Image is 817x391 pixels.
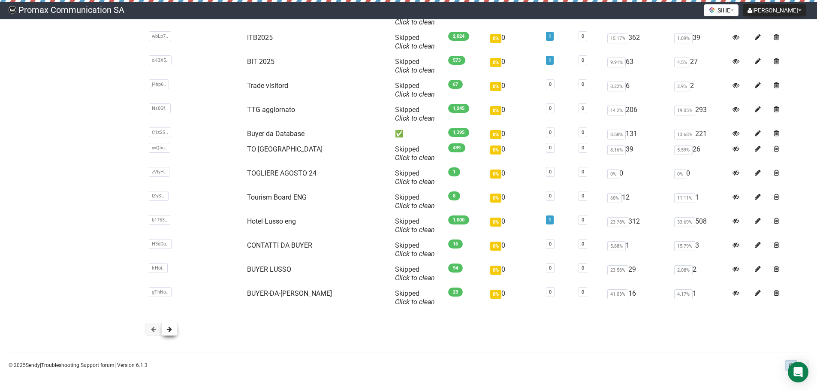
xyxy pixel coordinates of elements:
[490,145,501,155] span: 0%
[604,214,671,238] td: 312
[607,106,626,115] span: 14.2%
[448,143,465,152] span: 439
[395,82,435,98] span: Skipped
[247,289,332,297] a: BUYER-DA-[PERSON_NAME]
[395,90,435,98] a: Click to clean
[490,194,501,203] span: 0%
[604,102,671,126] td: 206
[674,217,695,227] span: 33.69%
[604,30,671,54] td: 362
[674,82,690,91] span: 2.9%
[448,104,469,113] span: 1,245
[395,114,435,122] a: Click to clean
[487,142,542,166] td: 0
[549,58,551,63] a: 1
[671,142,729,166] td: 26
[247,169,317,177] a: TOGLIERE AGOSTO 24
[247,130,304,138] a: Buyer da Database
[247,241,312,249] a: CONTATTI DA BUYER
[395,154,435,162] a: Click to clean
[26,362,40,368] a: Sendy
[149,191,169,201] span: lZySt..
[395,274,435,282] a: Click to clean
[448,167,460,176] span: 1
[607,265,628,275] span: 23.58%
[607,82,626,91] span: 8.22%
[549,193,552,199] a: 0
[671,78,729,102] td: 2
[671,286,729,310] td: 1
[582,33,584,39] a: 0
[604,78,671,102] td: 6
[674,145,693,155] span: 5.59%
[448,288,463,297] span: 23
[149,127,171,137] span: C1zSS..
[604,190,671,214] td: 12
[582,241,584,247] a: 0
[671,54,729,78] td: 27
[9,361,148,370] p: © 2025 | | | Version 6.1.3
[448,239,463,249] span: 16
[448,80,463,89] span: 67
[149,55,172,65] span: oKBX5..
[487,54,542,78] td: 0
[395,58,435,74] span: Skipped
[487,78,542,102] td: 0
[674,169,686,179] span: 0%
[395,241,435,258] span: Skipped
[487,262,542,286] td: 0
[708,6,715,13] img: favicons
[607,217,628,227] span: 23.78%
[582,58,584,63] a: 0
[395,106,435,122] span: Skipped
[395,202,435,210] a: Click to clean
[607,130,626,139] span: 8.58%
[582,145,584,151] a: 0
[490,170,501,179] span: 0%
[549,265,552,271] a: 0
[604,238,671,262] td: 1
[395,33,435,50] span: Skipped
[582,82,584,87] a: 0
[448,128,469,137] span: 1,395
[448,264,463,273] span: 94
[674,130,695,139] span: 13.68%
[671,30,729,54] td: 39
[149,79,169,89] span: j4hp6..
[674,33,693,43] span: 1.89%
[671,102,729,126] td: 293
[395,178,435,186] a: Click to clean
[582,217,584,223] a: 0
[490,242,501,251] span: 0%
[549,145,552,151] a: 0
[490,58,501,67] span: 0%
[490,34,501,43] span: 0%
[490,218,501,227] span: 0%
[604,166,671,190] td: 0
[549,106,552,111] a: 0
[395,250,435,258] a: Click to clean
[549,217,551,223] a: 1
[448,32,469,41] span: 2,024
[149,239,172,249] span: H3dDo..
[487,30,542,54] td: 0
[395,42,435,50] a: Click to clean
[582,169,584,175] a: 0
[395,226,435,234] a: Click to clean
[247,265,291,273] a: BUYER LUSSO
[149,103,171,113] span: Ns0Gf..
[149,287,172,297] span: gThNp..
[395,145,435,162] span: Skipped
[674,106,695,115] span: 19.05%
[395,66,435,74] a: Click to clean
[582,265,584,271] a: 0
[247,145,323,153] a: TO [GEOGRAPHIC_DATA]
[487,102,542,126] td: 0
[487,286,542,310] td: 0
[604,286,671,310] td: 16
[671,126,729,142] td: 221
[247,33,273,42] a: ITB2025
[247,58,274,66] a: BIT 2025
[671,190,729,214] td: 1
[41,362,79,368] a: Troubleshooting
